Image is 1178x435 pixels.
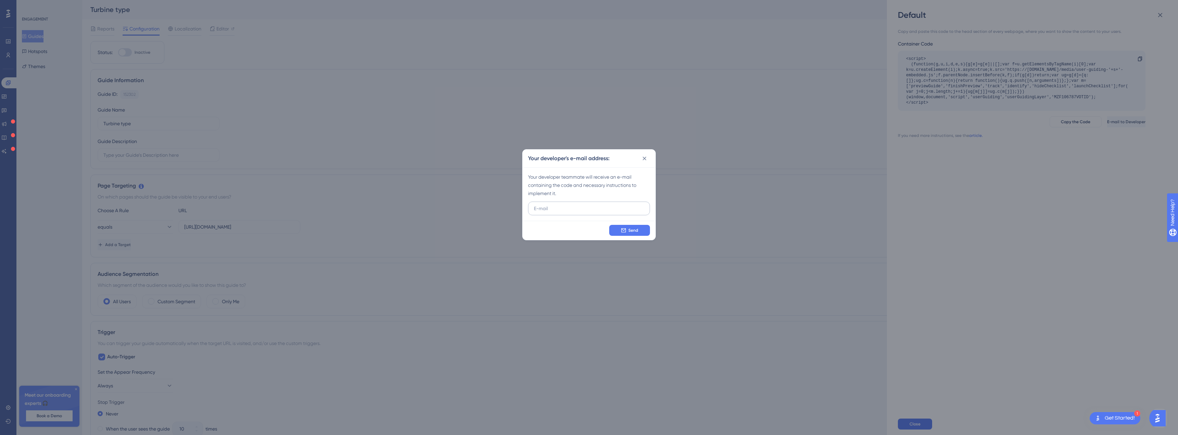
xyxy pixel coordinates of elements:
[1105,414,1135,422] div: Get Started!
[534,205,644,212] input: E-mail
[1134,410,1140,417] div: 1
[16,2,43,10] span: Need Help?
[628,228,638,233] span: Send
[528,154,610,163] h2: Your developer's e-mail address:
[1090,412,1140,424] div: Open Get Started! checklist, remaining modules: 1
[1149,408,1170,428] iframe: UserGuiding AI Assistant Launcher
[1094,414,1102,422] img: launcher-image-alternative-text
[528,173,650,197] div: Your developer teammate will receive an e-mail containing the code and necessary instructions to ...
